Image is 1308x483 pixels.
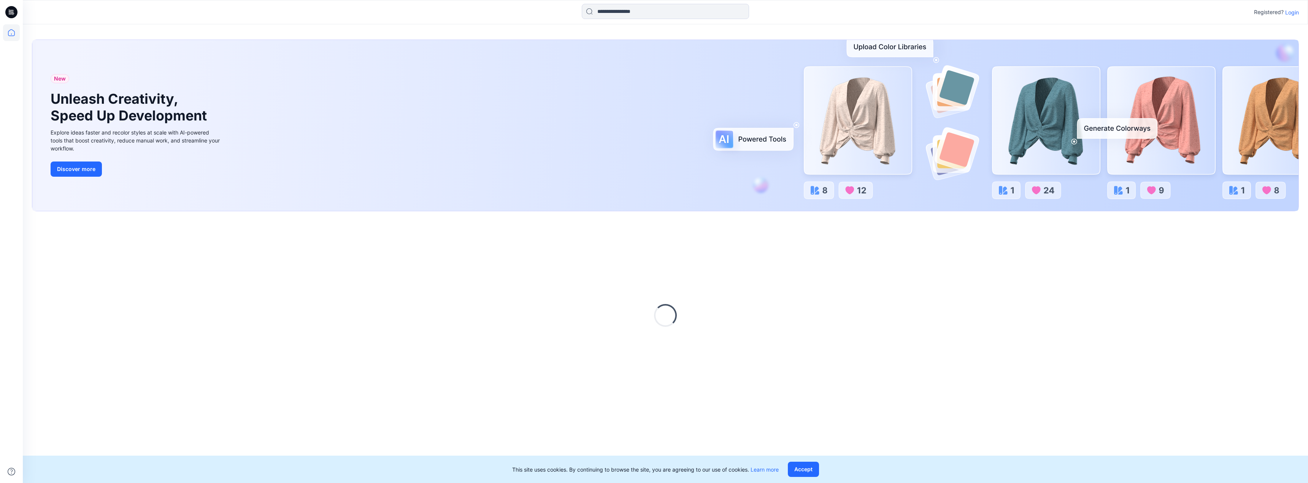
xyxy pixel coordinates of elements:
[51,91,210,124] h1: Unleash Creativity, Speed Up Development
[788,462,819,477] button: Accept
[1285,8,1299,16] p: Login
[51,162,102,177] button: Discover more
[751,466,779,473] a: Learn more
[512,466,779,473] p: This site uses cookies. By continuing to browse the site, you are agreeing to our use of cookies.
[51,128,222,152] div: Explore ideas faster and recolor styles at scale with AI-powered tools that boost creativity, red...
[1254,8,1284,17] p: Registered?
[54,74,66,83] span: New
[51,162,222,177] a: Discover more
